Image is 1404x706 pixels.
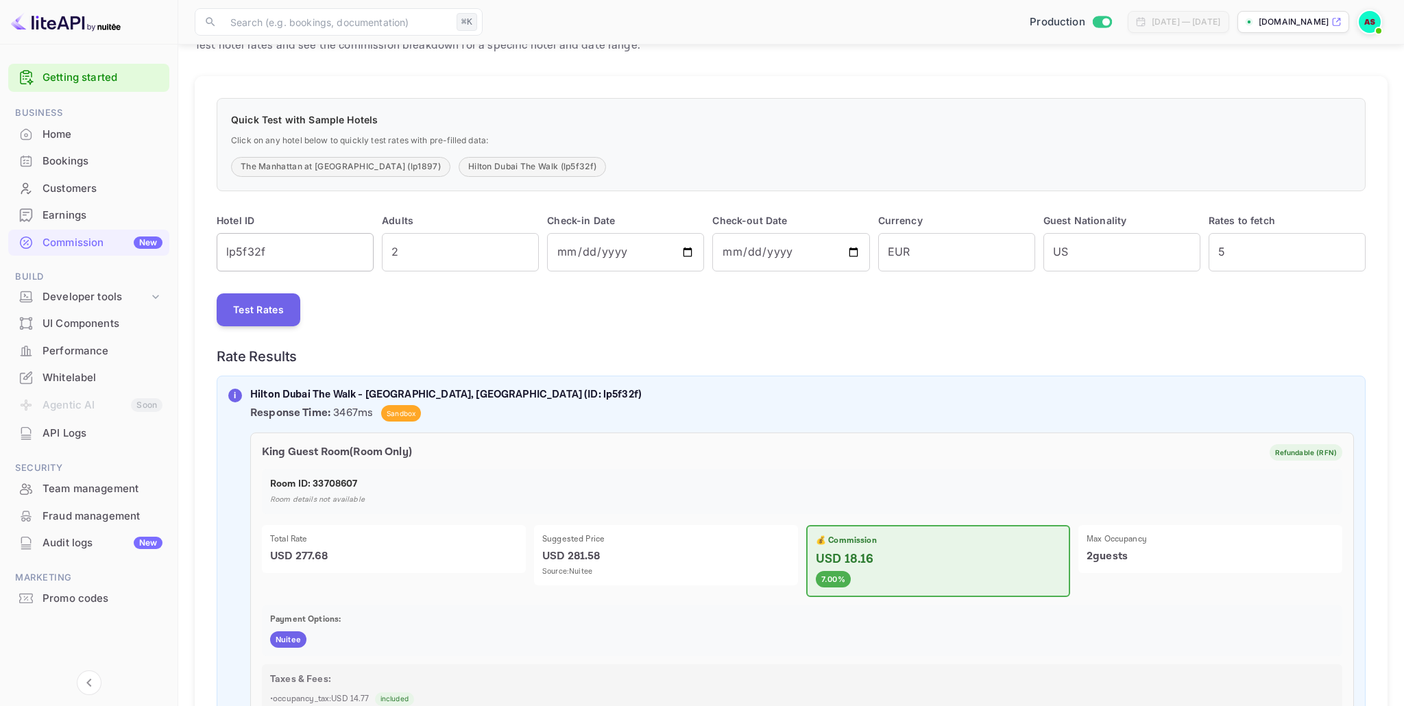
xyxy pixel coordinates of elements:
a: Customers [8,175,169,201]
span: Security [8,461,169,476]
p: Payment Options: [270,613,1334,626]
p: 3467ms [250,405,1354,422]
p: 2 guests [1087,548,1334,565]
span: Business [8,106,169,121]
span: Sandbox [381,409,421,419]
span: Refundable (RFN) [1270,448,1342,458]
button: Test Rates [217,293,300,326]
p: Taxes & Fees: [270,672,1334,687]
a: Fraud management [8,503,169,528]
p: Click on any hotel below to quickly test rates with pre-filled data: [231,135,1351,147]
button: Collapse navigation [77,670,101,695]
div: Switch to Sandbox mode [1024,14,1117,30]
input: e.g., lp1897 [217,233,374,271]
div: Developer tools [8,285,169,309]
img: Andreas Stefanis [1359,11,1381,33]
div: Home [43,127,162,143]
a: Earnings [8,202,169,228]
div: New [134,537,162,549]
div: Promo codes [43,591,162,607]
a: API Logs [8,420,169,446]
p: Hilton Dubai The Walk - [GEOGRAPHIC_DATA], [GEOGRAPHIC_DATA] (ID: lp5f32f) [250,387,1354,403]
p: Suggested Price [542,533,790,546]
div: Home [8,121,169,148]
div: API Logs [43,426,162,441]
p: i [234,389,236,402]
p: Hotel ID [217,213,374,228]
span: Build [8,269,169,284]
p: Check-out Date [712,213,869,228]
input: Search (e.g. bookings, documentation) [222,8,451,36]
p: Rates to fetch [1209,213,1366,228]
div: Customers [43,181,162,197]
div: Performance [8,338,169,365]
div: Getting started [8,64,169,92]
span: Nuitee [270,634,306,646]
div: Customers [8,175,169,202]
div: ⌘K [457,13,477,31]
p: King Guest Room ( Room Only ) [262,444,412,461]
p: 💰 Commission [816,535,1061,547]
a: UI Components [8,311,169,336]
div: API Logs [8,420,169,447]
p: Quick Test with Sample Hotels [231,112,1351,127]
p: Room ID: 33708607 [270,477,1334,491]
div: New [134,236,162,249]
p: Adults [382,213,539,228]
div: Developer tools [43,289,149,305]
a: CommissionNew [8,230,169,255]
a: Whitelabel [8,365,169,390]
p: USD 277.68 [270,548,518,565]
div: Performance [43,343,162,359]
p: Source: Nuitee [542,566,790,578]
div: Bookings [43,154,162,169]
span: Production [1030,14,1085,30]
input: US [1043,233,1200,271]
div: UI Components [8,311,169,337]
div: Promo codes [8,585,169,612]
p: Guest Nationality [1043,213,1200,228]
div: Audit logsNew [8,530,169,557]
a: Team management [8,476,169,501]
p: USD 281.58 [542,548,790,565]
p: Total Rate [270,533,518,546]
a: Audit logsNew [8,530,169,555]
p: [DOMAIN_NAME] [1259,16,1329,28]
strong: Response Time: [250,406,330,420]
a: Bookings [8,148,169,173]
h6: Rate Results [217,348,1366,365]
div: CommissionNew [8,230,169,256]
div: UI Components [43,316,162,332]
p: Test hotel rates and see the commission breakdown for a specific hotel and date range. [195,38,640,54]
span: Marketing [8,570,169,585]
a: Promo codes [8,585,169,611]
a: Getting started [43,70,162,86]
div: Whitelabel [8,365,169,391]
div: Bookings [8,148,169,175]
div: Whitelabel [43,370,162,386]
p: • occupancy_tax : USD 14.77 [270,692,1334,706]
p: Check-in Date [547,213,704,228]
span: 7.00% [816,574,851,585]
p: USD 18.16 [816,550,1061,568]
div: Earnings [43,208,162,223]
div: Audit logs [43,535,162,551]
button: Hilton Dubai The Walk (lp5f32f) [459,157,606,177]
img: LiteAPI logo [11,11,121,33]
div: Fraud management [43,509,162,524]
div: [DATE] — [DATE] [1152,16,1220,28]
div: Fraud management [8,503,169,530]
span: included [375,694,414,704]
p: Room details not available [270,494,1334,506]
a: Performance [8,338,169,363]
p: Currency [878,213,1035,228]
div: Commission [43,235,162,251]
button: The Manhattan at [GEOGRAPHIC_DATA] (lp1897) [231,157,450,177]
a: Home [8,121,169,147]
input: USD [878,233,1035,271]
p: Max Occupancy [1087,533,1334,546]
div: Team management [8,476,169,502]
div: Earnings [8,202,169,229]
div: Team management [43,481,162,497]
